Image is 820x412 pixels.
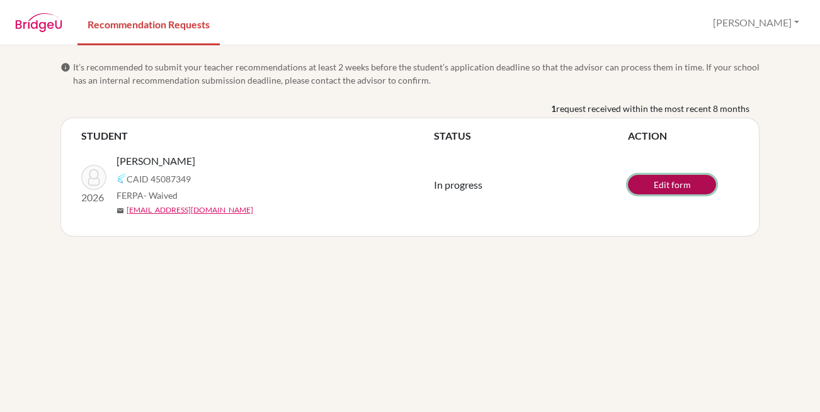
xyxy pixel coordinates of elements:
img: Borde, Shannon [81,165,106,190]
span: request received within the most recent 8 months [556,102,749,115]
th: ACTION [628,128,739,143]
span: CAID 45087349 [127,172,191,186]
a: Edit form [628,175,716,194]
button: [PERSON_NAME] [707,11,805,35]
span: [PERSON_NAME] [117,153,195,169]
span: FERPA [117,189,178,202]
p: 2026 [81,190,106,205]
span: - Waived [144,190,178,201]
span: It’s recommended to submit your teacher recommendations at least 2 weeks before the student’s app... [73,60,760,87]
img: Common App logo [117,174,127,184]
img: BridgeU logo [15,13,62,32]
a: [EMAIL_ADDRESS][DOMAIN_NAME] [127,204,253,216]
span: In progress [434,179,482,191]
th: STATUS [434,128,628,143]
span: mail [117,207,124,214]
span: info [60,62,71,72]
th: STUDENT [81,128,434,143]
b: 1 [551,102,556,115]
a: Recommendation Requests [77,2,220,45]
